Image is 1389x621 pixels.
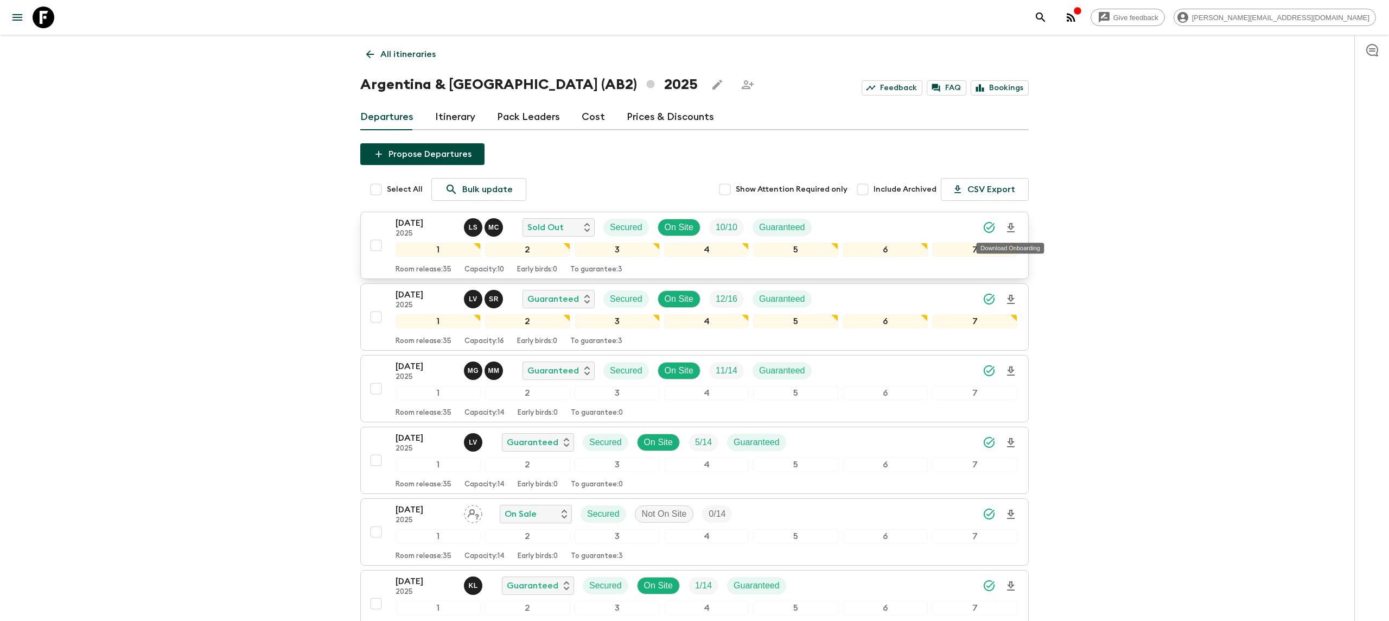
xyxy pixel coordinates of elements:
[575,458,660,472] div: 3
[843,458,928,472] div: 6
[759,221,805,234] p: Guaranteed
[396,445,455,453] p: 2025
[380,48,436,61] p: All itineraries
[396,575,455,588] p: [DATE]
[396,373,455,382] p: 2025
[469,438,477,447] p: L V
[485,386,570,400] div: 2
[360,104,413,130] a: Departures
[488,366,499,375] p: M M
[983,293,996,306] svg: Synced Successfully
[575,386,660,400] div: 3
[664,601,749,615] div: 4
[462,183,513,196] p: Bulk update
[927,80,966,96] a: FAQ
[941,178,1029,201] button: CSV Export
[497,104,560,130] a: Pack Leaders
[695,579,712,592] p: 1 / 14
[360,43,442,65] a: All itineraries
[932,243,1017,257] div: 7
[753,314,838,328] div: 5
[575,529,660,543] div: 3
[396,243,481,257] div: 1
[1004,293,1017,306] svg: Download Onboarding
[570,265,622,274] p: To guarantee: 3
[709,508,725,521] p: 0 / 14
[507,436,558,449] p: Guaranteed
[396,337,451,346] p: Room release: 35
[396,503,455,516] p: [DATE]
[464,480,505,489] p: Capacity: 14
[527,293,579,306] p: Guaranteed
[587,508,620,521] p: Secured
[589,579,622,592] p: Secured
[716,364,737,377] p: 11 / 14
[571,409,623,417] p: To guarantee: 0
[464,552,505,561] p: Capacity: 14
[983,221,996,234] svg: Synced Successfully
[396,588,455,597] p: 2025
[983,508,996,521] svg: Synced Successfully
[610,364,642,377] p: Secured
[874,184,936,195] span: Include Archived
[695,436,712,449] p: 5 / 14
[736,184,848,195] span: Show Attention Required only
[635,505,694,523] div: Not On Site
[396,386,481,400] div: 1
[396,265,451,274] p: Room release: 35
[1004,508,1017,521] svg: Download Onboarding
[582,104,605,130] a: Cost
[932,529,1017,543] div: 7
[464,436,485,445] span: Lucas Valentim
[610,293,642,306] p: Secured
[734,579,780,592] p: Guaranteed
[489,295,499,303] p: S R
[464,365,505,373] span: Marcella Granatiere, Matias Molina
[665,221,693,234] p: On Site
[706,74,728,96] button: Edit this itinerary
[360,355,1029,422] button: [DATE]2025Marcella Granatiere, Matias MolinaGuaranteedSecuredOn SiteTrip FillGuaranteed1234567Roo...
[507,579,558,592] p: Guaranteed
[716,293,737,306] p: 12 / 16
[644,436,673,449] p: On Site
[464,580,485,588] span: Karen Leiva
[689,577,718,594] div: Trip Fill
[1004,580,1017,593] svg: Download Onboarding
[664,458,749,472] div: 4
[603,290,649,308] div: Secured
[396,288,455,301] p: [DATE]
[589,436,622,449] p: Secured
[387,184,423,195] span: Select All
[843,314,928,328] div: 6
[759,293,805,306] p: Guaranteed
[517,265,557,274] p: Early birds: 0
[932,601,1017,615] div: 7
[396,552,451,561] p: Room release: 35
[464,508,482,517] span: Assign pack leader
[709,219,744,236] div: Trip Fill
[485,243,570,257] div: 2
[517,337,557,346] p: Early birds: 0
[488,223,499,232] p: M C
[7,7,28,28] button: menu
[581,505,626,523] div: Secured
[702,505,732,523] div: Trip Fill
[932,386,1017,400] div: 7
[360,427,1029,494] button: [DATE]2025Lucas ValentimGuaranteedSecuredOn SiteTrip FillGuaranteed1234567Room release:35Capacity...
[468,581,477,590] p: K L
[485,529,570,543] div: 2
[468,366,479,375] p: M G
[571,480,623,489] p: To guarantee: 0
[1186,14,1375,22] span: [PERSON_NAME][EMAIL_ADDRESS][DOMAIN_NAME]
[575,243,660,257] div: 3
[1004,221,1017,235] svg: Download Onboarding
[658,219,700,236] div: On Site
[464,221,505,230] span: Luana Seara, Mariano Cenzano
[603,362,649,379] div: Secured
[843,529,928,543] div: 6
[843,601,928,615] div: 6
[644,579,673,592] p: On Site
[1004,365,1017,378] svg: Download Onboarding
[658,290,700,308] div: On Site
[571,552,623,561] p: To guarantee: 3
